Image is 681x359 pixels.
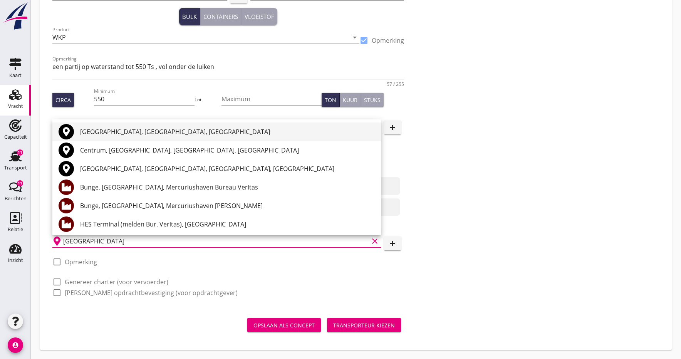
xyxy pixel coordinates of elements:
[2,2,29,30] img: logo-small.a267ee39.svg
[247,318,321,332] button: Opslaan als concept
[253,321,315,329] div: Opslaan als concept
[333,321,395,329] div: Transporteur kiezen
[94,93,194,105] input: Minimum
[5,196,27,201] div: Berichten
[65,278,168,286] label: Genereer charter (voor vervoerder)
[65,289,238,297] label: [PERSON_NAME] opdrachtbevestiging (voor opdrachtgever)
[179,8,200,25] button: Bulk
[8,104,23,109] div: Vracht
[350,33,359,42] i: arrow_drop_down
[372,37,404,44] label: Opmerking
[203,12,238,21] div: Containers
[370,237,379,246] i: clear
[361,93,384,107] button: Stuks
[80,127,375,136] div: [GEOGRAPHIC_DATA], [GEOGRAPHIC_DATA], [GEOGRAPHIC_DATA]
[17,149,23,156] div: 11
[8,258,23,263] div: Inzicht
[80,183,375,192] div: Bunge, [GEOGRAPHIC_DATA], Mercuriushaven Bureau Veritas
[52,31,349,44] input: Product
[65,258,97,266] label: Opmerking
[364,96,381,104] div: Stuks
[322,93,340,107] button: Ton
[80,220,375,229] div: HES Terminal (melden Bur. Veritas), [GEOGRAPHIC_DATA]
[8,227,23,232] div: Relatie
[4,134,27,139] div: Capaciteit
[17,180,23,186] div: 11
[387,82,404,87] div: 57 / 255
[340,93,361,107] button: Kuub
[52,93,74,107] button: Circa
[221,93,322,105] input: Maximum
[242,8,277,25] button: Vloeistof
[8,337,23,353] i: account_circle
[80,146,375,155] div: Centrum, [GEOGRAPHIC_DATA], [GEOGRAPHIC_DATA], [GEOGRAPHIC_DATA]
[388,123,397,132] i: add
[80,164,375,173] div: [GEOGRAPHIC_DATA], [GEOGRAPHIC_DATA], [GEOGRAPHIC_DATA], [GEOGRAPHIC_DATA]
[9,73,22,78] div: Kaart
[4,165,27,170] div: Transport
[182,12,197,21] div: Bulk
[52,60,404,79] textarea: Opmerking
[80,201,375,210] div: Bunge, [GEOGRAPHIC_DATA], Mercuriushaven [PERSON_NAME]
[343,96,357,104] div: Kuub
[55,96,71,104] div: Circa
[325,96,336,104] div: Ton
[388,239,397,248] i: add
[195,96,221,103] div: Tot
[245,12,274,21] div: Vloeistof
[63,235,369,247] input: Losplaats
[200,8,242,25] button: Containers
[327,318,401,332] button: Transporteur kiezen
[63,119,349,131] input: Laadplaats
